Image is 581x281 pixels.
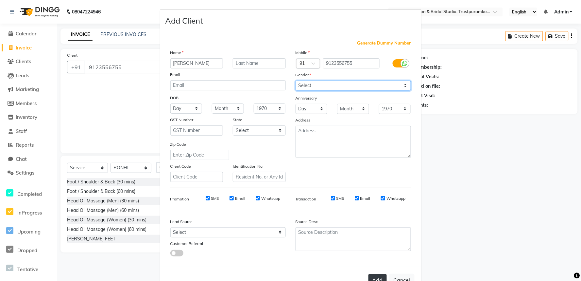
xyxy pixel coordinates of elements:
[170,163,191,169] label: Client Code
[296,95,317,101] label: Anniversary
[296,117,311,123] label: Address
[323,58,380,68] input: Mobile
[170,117,194,123] label: GST Number
[170,95,179,101] label: DOB
[235,196,245,201] label: Email
[170,72,180,78] label: Email
[336,196,344,201] label: SMS
[296,219,318,225] label: Source Desc
[170,141,186,147] label: Zip Code
[233,163,264,169] label: Identification No.
[296,196,316,202] label: Transaction
[170,58,223,68] input: First Name
[233,117,242,123] label: State
[170,150,229,160] input: Enter Zip Code
[170,172,223,182] input: Client Code
[170,80,286,90] input: Email
[357,40,411,47] span: Generate Dummy Number
[261,196,280,201] label: Whatsapp
[170,219,193,225] label: Lead Source
[165,15,203,27] h4: Add Client
[170,241,203,247] label: Customer Referral
[170,196,189,202] label: Promotion
[386,196,405,201] label: Whatsapp
[233,58,286,68] input: Last Name
[296,72,311,78] label: Gender
[170,50,184,56] label: Name
[233,172,286,182] input: Resident No. or Any Id
[360,196,370,201] label: Email
[211,196,219,201] label: SMS
[170,125,223,136] input: GST Number
[296,50,310,56] label: Mobile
